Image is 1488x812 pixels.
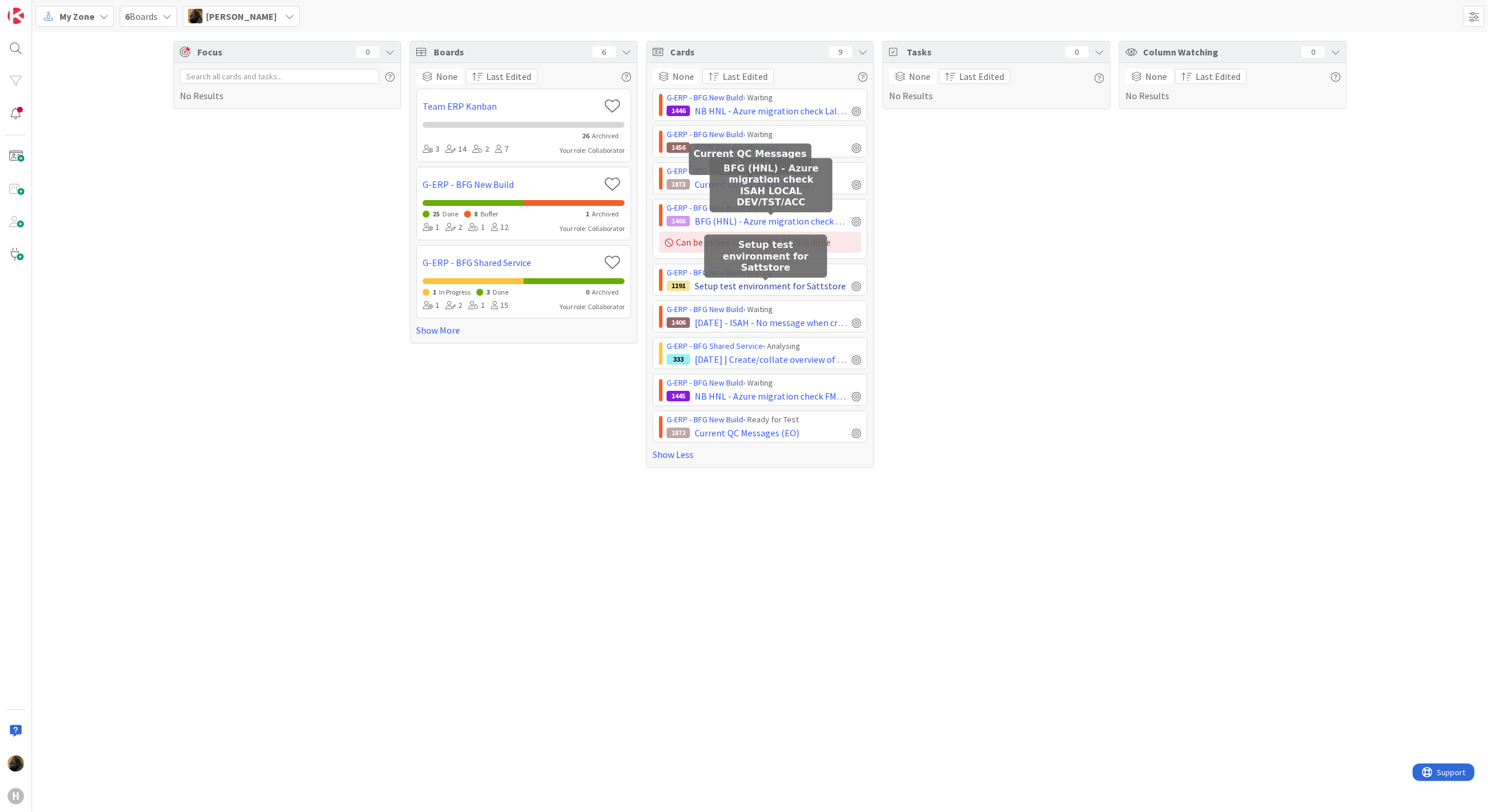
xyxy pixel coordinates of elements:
[495,143,508,156] div: 7
[667,303,861,316] div: › Waiting
[667,179,690,190] div: 1873
[423,143,440,156] div: 3
[8,8,24,24] img: Visit kanbanzone.com
[486,288,490,296] span: 3
[423,99,600,113] a: Team ERP Kanban
[1145,69,1167,83] span: None
[695,389,847,403] span: NB HNL - Azure migration check FMS DEV/TST/ACC/PRD
[586,288,589,296] span: 0
[491,221,508,234] div: 12
[1196,69,1240,83] span: Last Edited
[695,279,846,293] span: Setup test environment for Sattstore
[8,788,24,804] div: H
[433,288,436,296] span: 1
[667,129,743,139] a: G-ERP - BFG New Build
[423,299,440,312] div: 1
[180,69,395,103] div: No Results
[468,221,485,234] div: 1
[695,104,847,118] span: NB HNL - Azure migration check Lalesse PRD
[442,209,458,218] span: Done
[695,316,847,330] span: [DATE] - ISAH - No message when creating Part Issue from Operation Planning board
[670,45,823,59] span: Cards
[586,209,589,218] span: 1
[695,177,809,191] span: Current QC Messages (Parts)
[667,354,690,365] div: 333
[667,317,690,328] div: 1406
[125,10,130,22] b: 6
[667,267,743,278] a: G-ERP - BFG New Build
[206,9,277,23] span: [PERSON_NAME]
[667,414,743,425] a: G-ERP - BFG New Build
[433,209,440,218] span: 25
[667,304,743,314] a: G-ERP - BFG New Build
[667,166,743,176] a: G-ERP - BFG New Build
[1175,69,1247,84] button: Last Edited
[672,69,694,83] span: None
[695,426,799,440] span: Current QC Messages (EO)
[667,414,861,426] div: › Ready for Test
[423,256,600,269] a: G-ERP - BFG Shared Service
[667,202,861,214] div: › Waiting
[715,163,828,208] h5: BFG (HNL) - Azure migration check ISAH LOCAL DEV/TST/ACC
[474,209,478,218] span: 8
[472,143,489,156] div: 2
[667,92,743,103] a: G-ERP - BFG New Build
[829,46,852,58] div: 9
[480,209,498,218] span: Buffer
[445,221,462,234] div: 2
[667,142,690,153] div: 1456
[1302,46,1325,58] div: 0
[667,428,690,438] div: 1872
[709,239,823,273] h5: Setup test environment for Sattstore
[702,69,774,84] button: Last Edited
[694,148,807,170] h5: Current QC Messages (Parts)
[493,288,508,296] span: Done
[695,214,847,228] span: BFG (HNL) - Azure migration check ISAH LOCAL DEV/TST/ACC
[434,45,587,59] span: Boards
[909,69,931,83] span: None
[667,377,861,389] div: › Waiting
[667,391,690,401] div: 1445
[439,288,471,296] span: In Progress
[560,223,625,234] div: Your role: Collaborator
[667,340,861,352] div: › Analysing
[907,45,1060,59] span: Tasks
[667,92,861,104] div: › Waiting
[60,9,95,23] span: My Zone
[436,69,458,83] span: None
[667,128,861,141] div: › Waiting
[667,106,690,116] div: 1446
[25,2,53,16] span: Support
[468,299,485,312] div: 1
[356,46,379,58] div: 0
[667,216,690,226] div: 1466
[560,302,625,312] div: Your role: Collaborator
[667,202,743,213] a: G-ERP - BFG New Build
[1065,46,1089,58] div: 0
[593,46,616,58] div: 6
[889,69,1104,103] div: No Results
[560,145,625,156] div: Your role: Collaborator
[197,45,347,59] span: Focus
[8,755,24,772] img: ND
[695,141,779,155] span: BOM Report changes
[667,267,861,279] div: › Waiting
[423,177,600,191] a: G-ERP - BFG New Build
[695,352,847,366] span: [DATE] | Create/collate overview of Facility applications
[667,377,743,388] a: G-ERP - BFG New Build
[653,447,867,461] a: Show Less
[423,221,440,234] div: 1
[486,69,531,83] span: Last Edited
[582,131,589,140] span: 26
[592,131,619,140] span: Archived
[592,288,619,296] span: Archived
[125,9,158,23] span: Boards
[667,165,861,177] div: › Ready for Test
[1143,45,1296,59] span: Column Watching
[959,69,1004,83] span: Last Edited
[445,143,466,156] div: 14
[188,9,203,23] img: ND
[466,69,538,84] button: Last Edited
[939,69,1010,84] button: Last Edited
[659,232,861,253] div: Can be picked up when KB-1078 is done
